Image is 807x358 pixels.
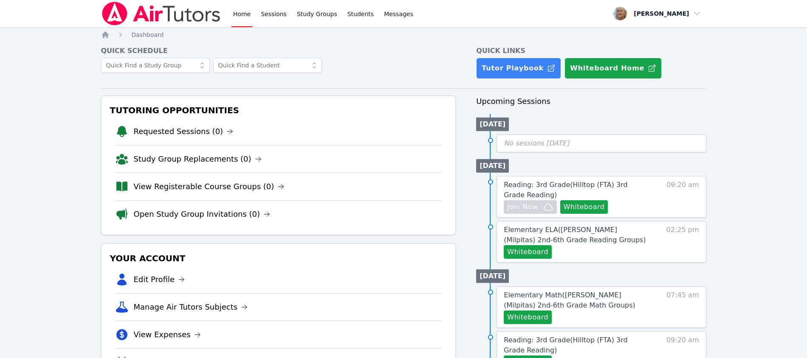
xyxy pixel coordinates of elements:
[504,310,552,324] button: Whiteboard
[476,95,706,107] h3: Upcoming Sessions
[504,336,627,354] span: Reading: 3rd Grade ( Hilltop (FTA) 3rd Grade Reading )
[476,269,509,283] li: [DATE]
[101,2,221,25] img: Air Tutors
[564,58,662,79] button: Whiteboard Home
[666,225,699,259] span: 02:25 pm
[504,181,627,199] span: Reading: 3rd Grade ( Hilltop (FTA) 3rd Grade Reading )
[560,200,608,214] button: Whiteboard
[134,153,262,165] a: Study Group Replacements (0)
[504,226,646,244] span: Elementary ELA ( [PERSON_NAME] (Milpitas) 2nd-6th Grade Reading Groups )
[476,159,509,173] li: [DATE]
[134,274,185,285] a: Edit Profile
[504,245,552,259] button: Whiteboard
[213,58,322,73] input: Quick Find a Student
[132,31,164,39] a: Dashboard
[476,46,706,56] h4: Quick Links
[504,335,650,355] a: Reading: 3rd Grade(Hilltop (FTA) 3rd Grade Reading)
[504,200,556,214] button: Join Now
[134,181,285,193] a: View Registerable Course Groups (0)
[504,290,650,310] a: Elementary Math([PERSON_NAME] (Milpitas) 2nd-6th Grade Math Groups)
[504,139,569,147] span: No sessions [DATE]
[134,208,271,220] a: Open Study Group Invitations (0)
[134,301,248,313] a: Manage Air Tutors Subjects
[101,31,706,39] nav: Breadcrumb
[666,290,699,324] span: 07:45 am
[132,31,164,38] span: Dashboard
[134,126,234,137] a: Requested Sessions (0)
[108,103,449,118] h3: Tutoring Opportunities
[476,117,509,131] li: [DATE]
[101,58,210,73] input: Quick Find a Study Group
[504,180,650,200] a: Reading: 3rd Grade(Hilltop (FTA) 3rd Grade Reading)
[504,225,650,245] a: Elementary ELA([PERSON_NAME] (Milpitas) 2nd-6th Grade Reading Groups)
[384,10,413,18] span: Messages
[507,202,538,212] span: Join Now
[134,329,201,341] a: View Expenses
[476,58,561,79] a: Tutor Playbook
[504,291,635,309] span: Elementary Math ( [PERSON_NAME] (Milpitas) 2nd-6th Grade Math Groups )
[101,46,456,56] h4: Quick Schedule
[666,180,699,214] span: 09:20 am
[108,251,449,266] h3: Your Account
